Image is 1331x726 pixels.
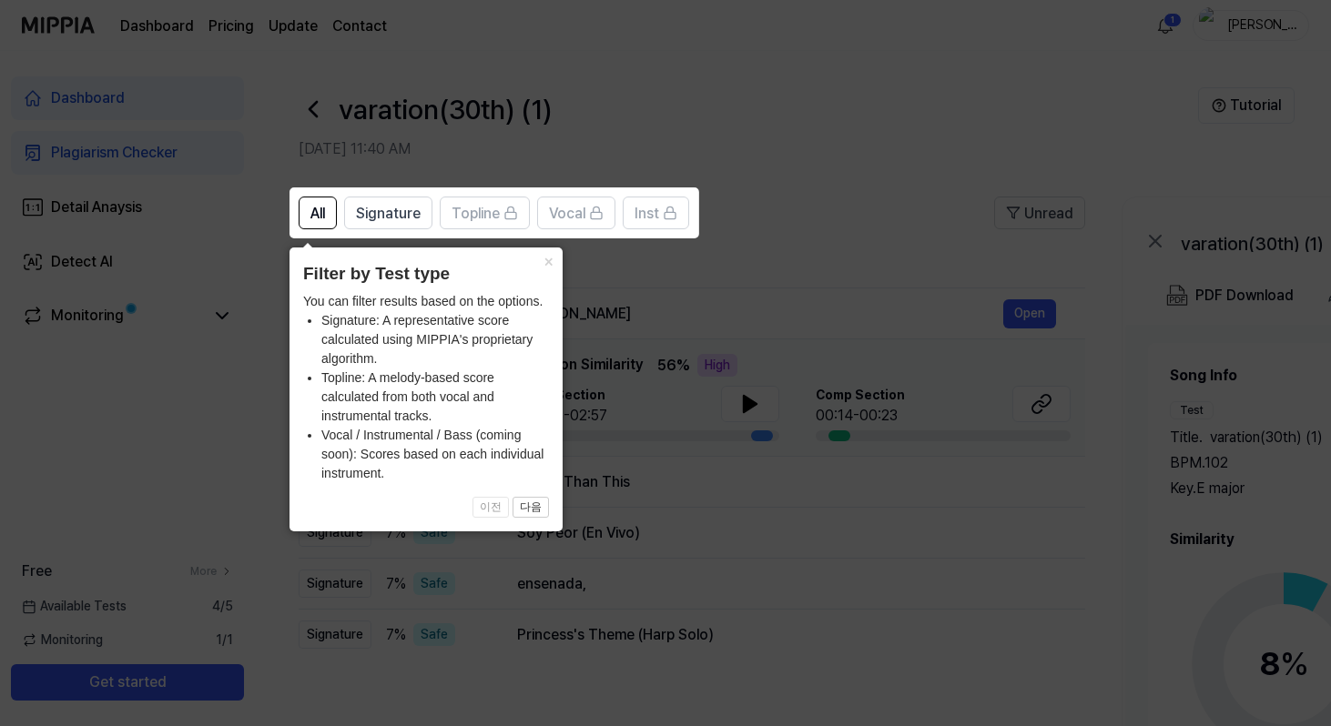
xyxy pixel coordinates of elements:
[635,203,659,225] span: Inst
[321,426,549,483] li: Vocal / Instrumental / Bass (coming soon): Scores based on each individual instrument.
[303,261,549,287] header: Filter by Test type
[533,247,563,273] button: Close
[623,197,689,229] button: Inst
[440,197,530,229] button: Topline
[321,368,549,426] li: Topline: A melody-based score calculated from both vocal and instrumental tracks.
[356,203,421,225] span: Signature
[537,197,615,229] button: Vocal
[321,311,549,368] li: Signature: A representative score calculated using MIPPIA's proprietary algorithm.
[299,197,337,229] button: All
[344,197,432,229] button: Signature
[310,203,325,225] span: All
[303,292,549,483] div: You can filter results based on the options.
[452,203,500,225] span: Topline
[513,497,549,519] button: 다음
[549,203,585,225] span: Vocal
